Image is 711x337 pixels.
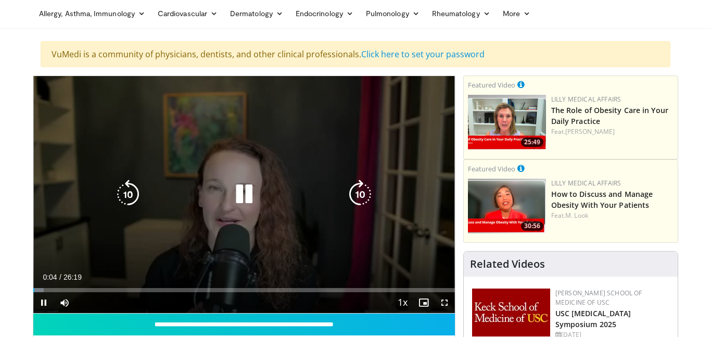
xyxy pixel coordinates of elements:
span: 0:04 [43,273,57,281]
span: 26:19 [64,273,82,281]
span: 30:56 [521,221,543,231]
a: M. Look [565,211,588,220]
img: 7b941f1f-d101-407a-8bfa-07bd47db01ba.png.150x105_q85_autocrop_double_scale_upscale_version-0.2.jpg [472,289,550,336]
button: Playback Rate [392,292,413,313]
a: Dermatology [224,3,289,24]
a: 30:56 [468,179,546,233]
small: Featured Video [468,164,515,173]
button: Mute [54,292,75,313]
a: More [497,3,537,24]
a: Pulmonology [360,3,426,24]
a: USC [MEDICAL_DATA] Symposium 2025 [555,308,631,329]
a: How to Discuss and Manage Obesity With Your Patients [551,189,653,210]
button: Pause [33,292,54,313]
div: Feat. [551,211,674,220]
span: / [59,273,61,281]
a: Lilly Medical Affairs [551,179,621,188]
a: Lilly Medical Affairs [551,95,621,104]
h4: Related Videos [470,258,545,270]
a: Rheumatology [426,3,497,24]
div: VuMedi is a community of physicians, dentists, and other clinical professionals. [41,41,670,67]
small: Featured Video [468,80,515,90]
button: Enable picture-in-picture mode [413,292,434,313]
a: [PERSON_NAME] [565,127,615,136]
button: Fullscreen [434,292,455,313]
img: e1208b6b-349f-4914-9dd7-f97803bdbf1d.png.150x105_q85_crop-smart_upscale.png [468,95,546,149]
a: Click here to set your password [361,48,485,60]
div: Feat. [551,127,674,136]
a: Cardiovascular [151,3,224,24]
a: 25:49 [468,95,546,149]
span: 25:49 [521,138,543,147]
div: Progress Bar [33,288,455,292]
a: The Role of Obesity Care in Your Daily Practice [551,105,668,126]
a: [PERSON_NAME] School of Medicine of USC [555,289,642,307]
img: c98a6a29-1ea0-4bd5-8cf5-4d1e188984a7.png.150x105_q85_crop-smart_upscale.png [468,179,546,233]
a: Allergy, Asthma, Immunology [33,3,151,24]
video-js: Video Player [33,76,455,314]
a: Endocrinology [289,3,360,24]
